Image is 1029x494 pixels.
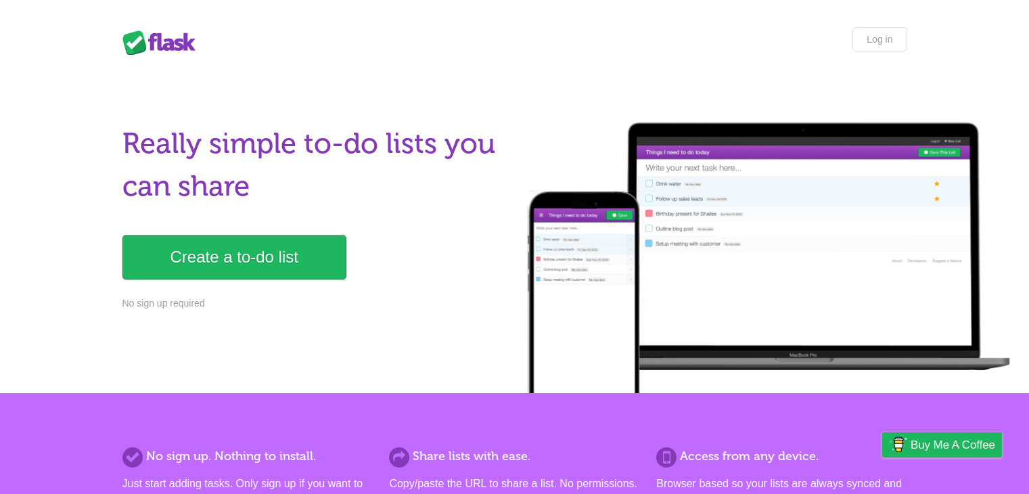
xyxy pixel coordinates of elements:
h1: Really simple to-do lists you can share [122,122,507,208]
div: Flask Lists [122,30,204,55]
a: Log in [852,27,907,51]
span: Buy me a coffee [911,433,995,457]
h2: No sign up. Nothing to install. [122,447,373,466]
h2: Access from any device. [656,447,907,466]
p: No sign up required [122,296,507,311]
a: Buy me a coffee [882,432,1002,457]
img: Buy me a coffee [889,433,907,456]
a: Create a to-do list [122,235,346,279]
h2: Share lists with ease. [389,447,639,466]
